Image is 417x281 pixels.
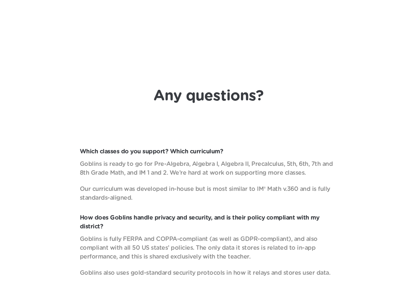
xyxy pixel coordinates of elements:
p: Our curriculum was developed in-house but is most similar to IM® Math v.360 and is fully standard... [80,185,338,202]
h1: Any questions? [153,87,264,105]
p: Goblins is fully FERPA and COPPA-compliant (as well as GDPR-compliant), and also compliant with a... [80,235,338,261]
p: Goblins is ready to go for Pre-Algebra, Algebra I, Algebra II, Precalculus, 5th, 6th, 7th and 8th... [80,160,338,177]
p: Goblins also uses gold-standard security protocols in how it relays and stores user data. [80,268,338,277]
p: How does Goblins handle privacy and security, and is their policy compliant with my district? [80,213,338,231]
p: Which classes do you support? Which curriculum? [80,147,338,156]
